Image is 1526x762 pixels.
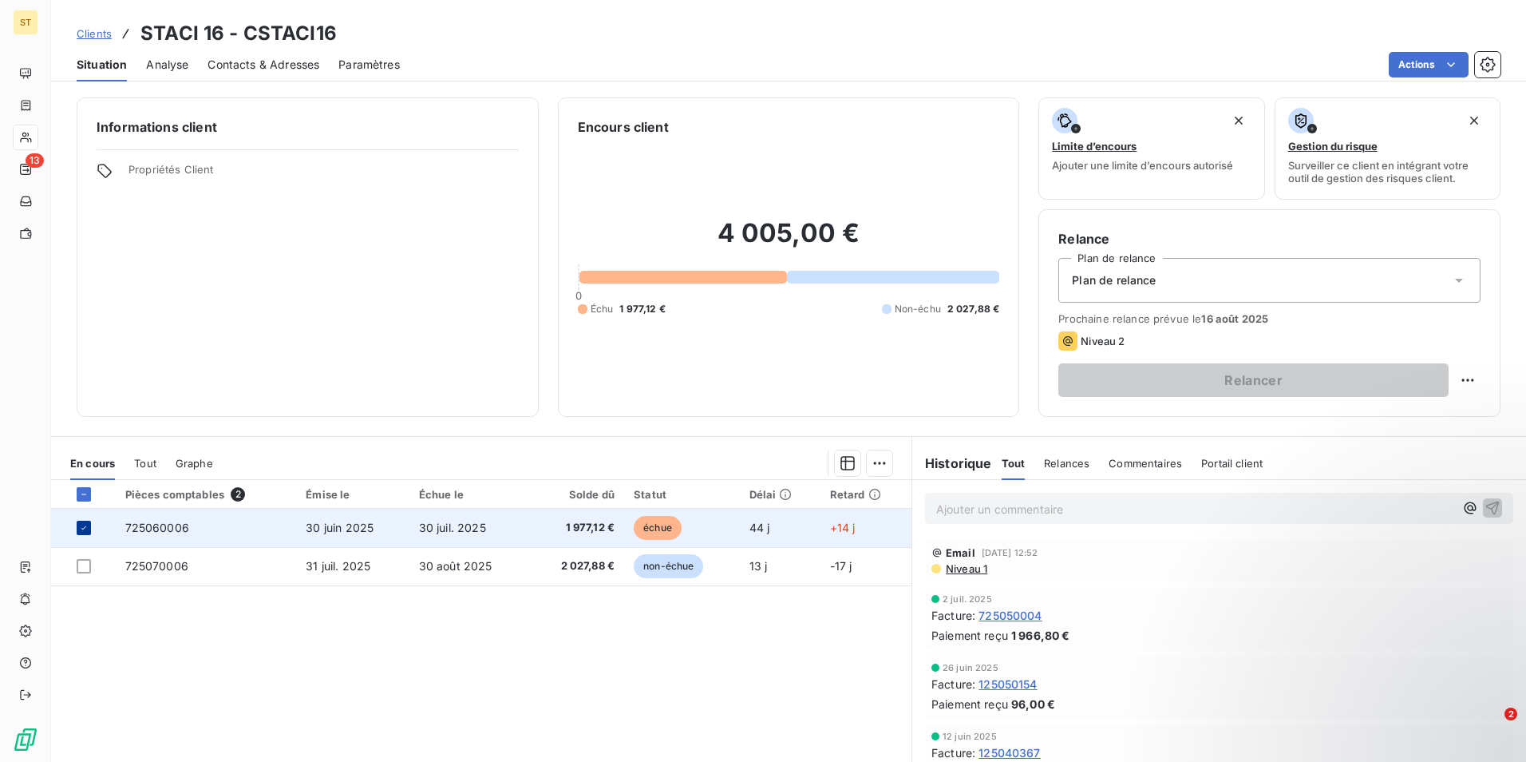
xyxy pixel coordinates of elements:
span: Tout [134,457,156,470]
h2: 4 005,00 € [578,217,1000,265]
span: Facture : [931,744,975,761]
span: 725060006 [125,521,189,534]
span: non-échue [634,554,703,578]
span: Email [946,546,975,559]
span: Plan de relance [1072,272,1156,288]
span: 31 juil. 2025 [306,559,370,573]
span: 1 977,12 € [539,520,615,536]
iframe: Intercom live chat [1472,708,1510,746]
span: Ajouter une limite d’encours autorisé [1052,159,1233,172]
h6: Relance [1058,229,1481,248]
span: Clients [77,27,112,40]
span: 30 juil. 2025 [419,521,486,534]
h6: Historique [912,454,992,473]
span: Relances [1044,457,1089,470]
span: 2 027,88 € [947,302,1000,316]
span: -17 j [830,559,852,573]
span: 1 977,12 € [619,302,666,316]
span: 2 juil. 2025 [943,594,992,604]
span: 0 [575,289,582,302]
h3: STACI 16 - CSTACI16 [140,19,337,48]
span: Niveau 2 [1081,335,1125,347]
span: [DATE] 12:52 [982,548,1038,558]
span: échue [634,516,682,540]
span: Commentaires [1109,457,1182,470]
span: Limite d’encours [1052,140,1137,153]
div: Retard [830,488,902,501]
div: Solde dû [539,488,615,501]
span: Paiement reçu [931,627,1008,644]
span: Surveiller ce client en intégrant votre outil de gestion des risques client. [1288,159,1487,185]
span: 2 027,88 € [539,558,615,574]
span: 13 j [749,559,768,573]
iframe: Intercom notifications message [1207,607,1526,719]
span: Niveau 1 [944,562,987,575]
div: Statut [634,488,730,501]
button: Limite d’encoursAjouter une limite d’encours autorisé [1038,97,1264,200]
span: Échu [591,302,614,316]
div: Délai [749,488,811,501]
button: Gestion du risqueSurveiller ce client en intégrant votre outil de gestion des risques client. [1275,97,1500,200]
span: Contacts & Adresses [208,57,319,73]
a: Clients [77,26,112,42]
span: 725070006 [125,559,188,573]
span: Portail client [1201,457,1263,470]
span: Situation [77,57,127,73]
button: Relancer [1058,363,1449,397]
span: Non-échu [895,302,941,316]
span: Paramètres [338,57,400,73]
h6: Informations client [97,117,519,137]
div: Échue le [419,488,520,501]
span: +14 j [830,521,856,534]
span: 2 [231,487,245,502]
span: 30 juin 2025 [306,521,374,534]
span: 2 [1504,708,1517,720]
span: 26 juin 2025 [943,663,998,673]
span: 125040367 [978,744,1040,761]
span: 16 août 2025 [1201,312,1268,325]
div: ST [13,10,38,35]
span: Gestion du risque [1288,140,1378,153]
a: 13 [13,157,38,182]
button: Actions [1389,52,1469,77]
h6: Encours client [578,117,669,137]
span: 125050154 [978,676,1037,693]
span: Facture : [931,676,975,693]
span: 725050004 [978,607,1042,624]
div: Émise le [306,488,399,501]
span: Facture : [931,607,975,624]
span: Prochaine relance prévue le [1058,312,1481,325]
span: En cours [70,457,115,470]
span: 12 juin 2025 [943,732,997,741]
span: 1 966,80 € [1011,627,1070,644]
span: Tout [1002,457,1026,470]
span: 13 [26,153,44,168]
span: Analyse [146,57,188,73]
span: Paiement reçu [931,696,1008,712]
span: Graphe [176,457,213,470]
span: 96,00 € [1011,696,1055,712]
span: Propriétés Client [128,163,519,185]
span: 44 j [749,521,770,534]
div: Pièces comptables [125,487,287,502]
img: Logo LeanPay [13,727,38,752]
span: 30 août 2025 [419,559,492,573]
